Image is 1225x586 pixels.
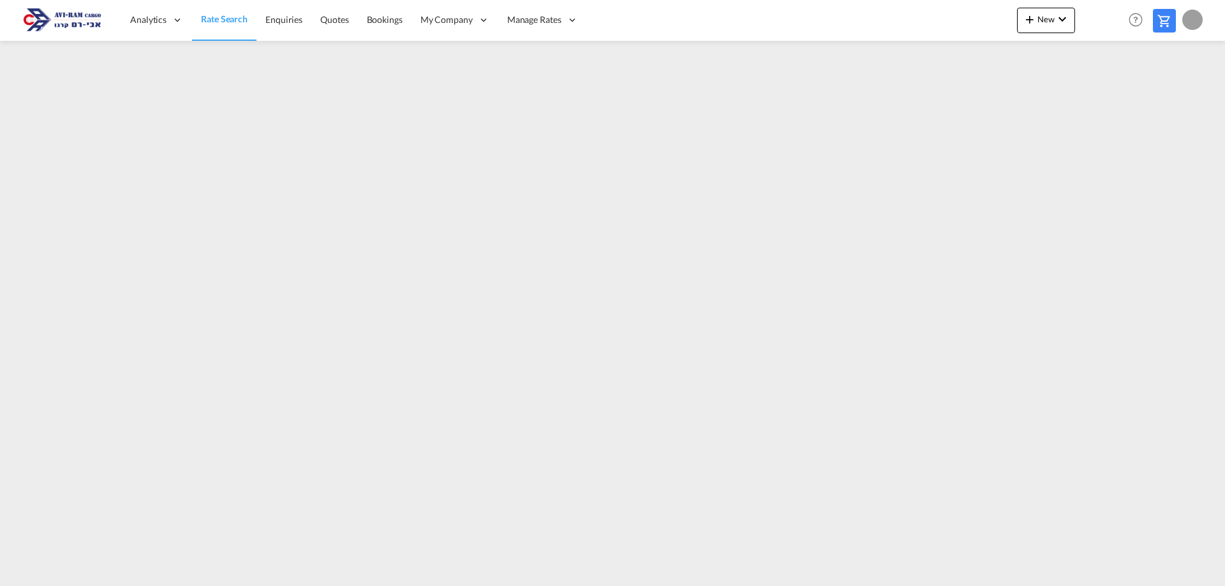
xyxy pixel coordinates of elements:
[1055,11,1070,27] md-icon: icon-chevron-down
[130,13,167,26] span: Analytics
[1022,14,1070,24] span: New
[1125,9,1147,31] span: Help
[265,14,302,25] span: Enquiries
[320,14,348,25] span: Quotes
[201,13,248,24] span: Rate Search
[1022,11,1037,27] md-icon: icon-plus 400-fg
[1125,9,1153,32] div: Help
[19,6,105,34] img: 166978e0a5f911edb4280f3c7a976193.png
[367,14,403,25] span: Bookings
[1017,8,1075,33] button: icon-plus 400-fgNewicon-chevron-down
[507,13,561,26] span: Manage Rates
[420,13,473,26] span: My Company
